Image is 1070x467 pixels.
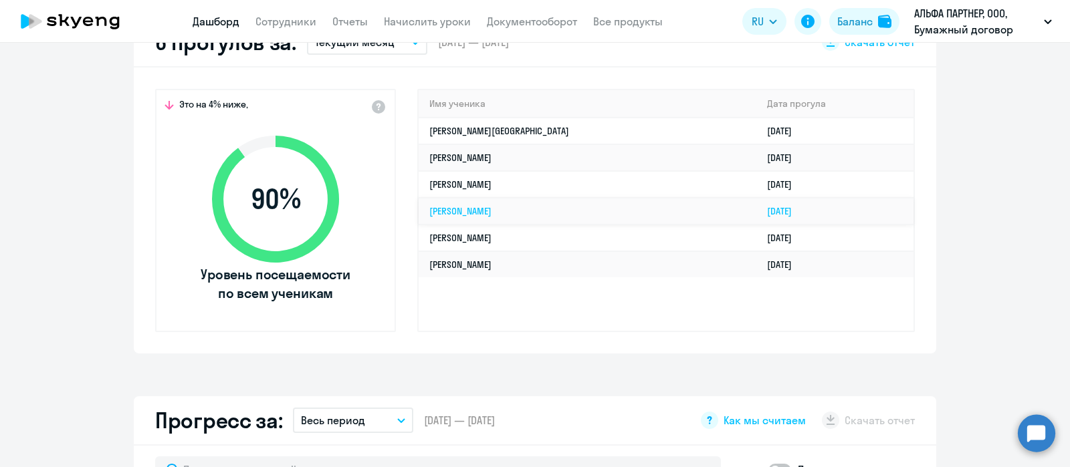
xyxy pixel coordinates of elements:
[593,15,663,28] a: Все продукты
[193,15,239,28] a: Дашборд
[384,15,471,28] a: Начислить уроки
[487,15,577,28] a: Документооборот
[767,125,802,137] a: [DATE]
[429,125,569,137] a: [PERSON_NAME][GEOGRAPHIC_DATA]
[767,259,802,271] a: [DATE]
[724,413,806,428] span: Как мы считаем
[756,90,914,118] th: Дата прогула
[914,5,1039,37] p: АЛЬФА ПАРТНЕР, ООО, Бумажный договор постоплата
[429,232,492,244] a: [PERSON_NAME]
[429,259,492,271] a: [PERSON_NAME]
[767,205,802,217] a: [DATE]
[424,413,495,428] span: [DATE] — [DATE]
[752,13,764,29] span: RU
[419,90,756,118] th: Имя ученика
[742,8,786,35] button: RU
[429,178,492,190] a: [PERSON_NAME]
[907,5,1059,37] button: АЛЬФА ПАРТНЕР, ООО, Бумажный договор постоплата
[878,15,891,28] img: balance
[767,232,802,244] a: [DATE]
[332,15,368,28] a: Отчеты
[179,98,248,114] span: Это на 4% ниже,
[429,152,492,164] a: [PERSON_NAME]
[837,13,873,29] div: Баланс
[767,178,802,190] a: [DATE]
[155,407,282,434] h2: Прогресс за:
[199,265,352,303] span: Уровень посещаемости по всем ученикам
[429,205,492,217] a: [PERSON_NAME]
[255,15,316,28] a: Сотрудники
[293,408,413,433] button: Весь период
[829,8,899,35] button: Балансbalance
[767,152,802,164] a: [DATE]
[301,412,365,428] p: Весь период
[199,183,352,215] span: 90 %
